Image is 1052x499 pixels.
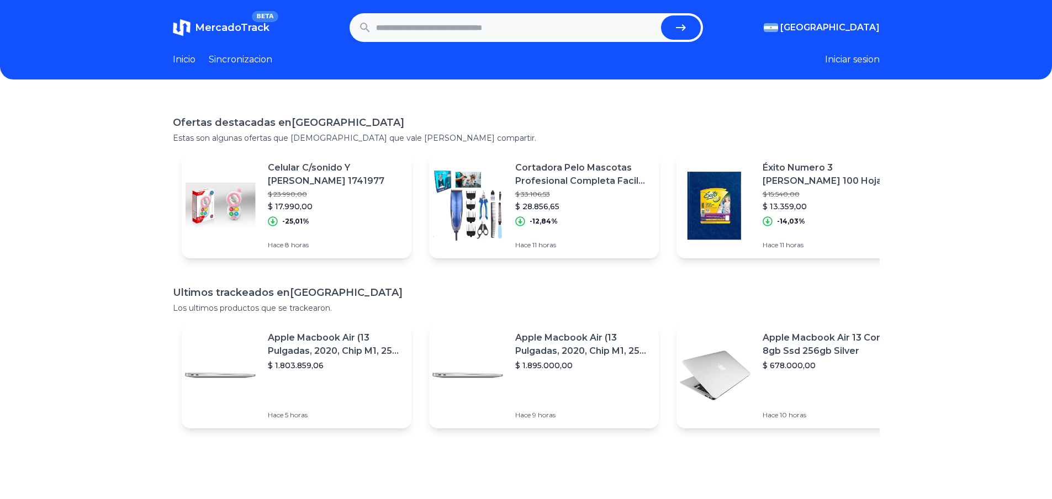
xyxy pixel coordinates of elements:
p: $ 15.540,00 [763,190,897,199]
p: Hace 5 horas [268,411,403,420]
p: $ 33.106,53 [515,190,650,199]
p: Los ultimos productos que se trackearon. [173,302,880,314]
p: Celular C/sonido Y [PERSON_NAME] 1741977 [268,161,403,188]
a: MercadoTrackBETA [173,19,269,36]
a: Featured imageÉxito Numero 3 [PERSON_NAME] 100 Hojas Rayadas 0 Materias Unidad X 1 24cm X 19cm [P... [676,152,906,258]
a: Inicio [173,53,195,66]
p: Apple Macbook Air (13 Pulgadas, 2020, Chip M1, 256 Gb De Ssd, 8 Gb De Ram) - Plata [515,331,650,358]
p: Hace 10 horas [763,411,897,420]
p: $ 13.359,00 [763,201,897,212]
p: Apple Macbook Air (13 Pulgadas, 2020, Chip M1, 256 Gb De Ssd, 8 Gb De Ram) - Plata [268,331,403,358]
button: [GEOGRAPHIC_DATA] [764,21,880,34]
p: -25,01% [282,217,309,226]
p: Hace 11 horas [515,241,650,250]
img: Featured image [182,337,259,414]
p: $ 678.000,00 [763,360,897,371]
p: Estas son algunas ofertas que [DEMOGRAPHIC_DATA] que vale [PERSON_NAME] compartir. [173,132,880,144]
p: Hace 11 horas [763,241,897,250]
a: Featured imageCortadora Pelo Mascotas Profesional Completa Facil De Usar$ 33.106,53$ 28.856,65-12... [429,152,659,258]
a: Featured imageApple Macbook Air 13 Core I5 8gb Ssd 256gb Silver$ 678.000,00Hace 10 horas [676,322,906,428]
p: $ 23.990,00 [268,190,403,199]
span: BETA [252,11,278,22]
img: Featured image [676,167,754,244]
img: MercadoTrack [173,19,191,36]
p: Hace 8 horas [268,241,403,250]
img: Featured image [429,337,506,414]
p: Éxito Numero 3 [PERSON_NAME] 100 Hojas Rayadas 0 Materias Unidad X 1 24cm X 19cm [PERSON_NAME] Co... [763,161,897,188]
span: MercadoTrack [195,22,269,34]
span: [GEOGRAPHIC_DATA] [780,21,880,34]
a: Sincronizacion [209,53,272,66]
img: Argentina [764,23,778,32]
p: -12,84% [530,217,558,226]
img: Featured image [429,167,506,244]
a: Featured imageApple Macbook Air (13 Pulgadas, 2020, Chip M1, 256 Gb De Ssd, 8 Gb De Ram) - Plata$... [429,322,659,428]
p: $ 1.895.000,00 [515,360,650,371]
button: Iniciar sesion [825,53,880,66]
img: Featured image [182,167,259,244]
p: $ 17.990,00 [268,201,403,212]
p: -14,03% [777,217,805,226]
p: Cortadora Pelo Mascotas Profesional Completa Facil De Usar [515,161,650,188]
p: $ 1.803.859,06 [268,360,403,371]
a: Featured imageCelular C/sonido Y [PERSON_NAME] 1741977$ 23.990,00$ 17.990,00-25,01%Hace 8 horas [182,152,411,258]
p: Apple Macbook Air 13 Core I5 8gb Ssd 256gb Silver [763,331,897,358]
a: Featured imageApple Macbook Air (13 Pulgadas, 2020, Chip M1, 256 Gb De Ssd, 8 Gb De Ram) - Plata$... [182,322,411,428]
img: Featured image [676,337,754,414]
h1: Ofertas destacadas en [GEOGRAPHIC_DATA] [173,115,880,130]
h1: Ultimos trackeados en [GEOGRAPHIC_DATA] [173,285,880,300]
p: $ 28.856,65 [515,201,650,212]
p: Hace 9 horas [515,411,650,420]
